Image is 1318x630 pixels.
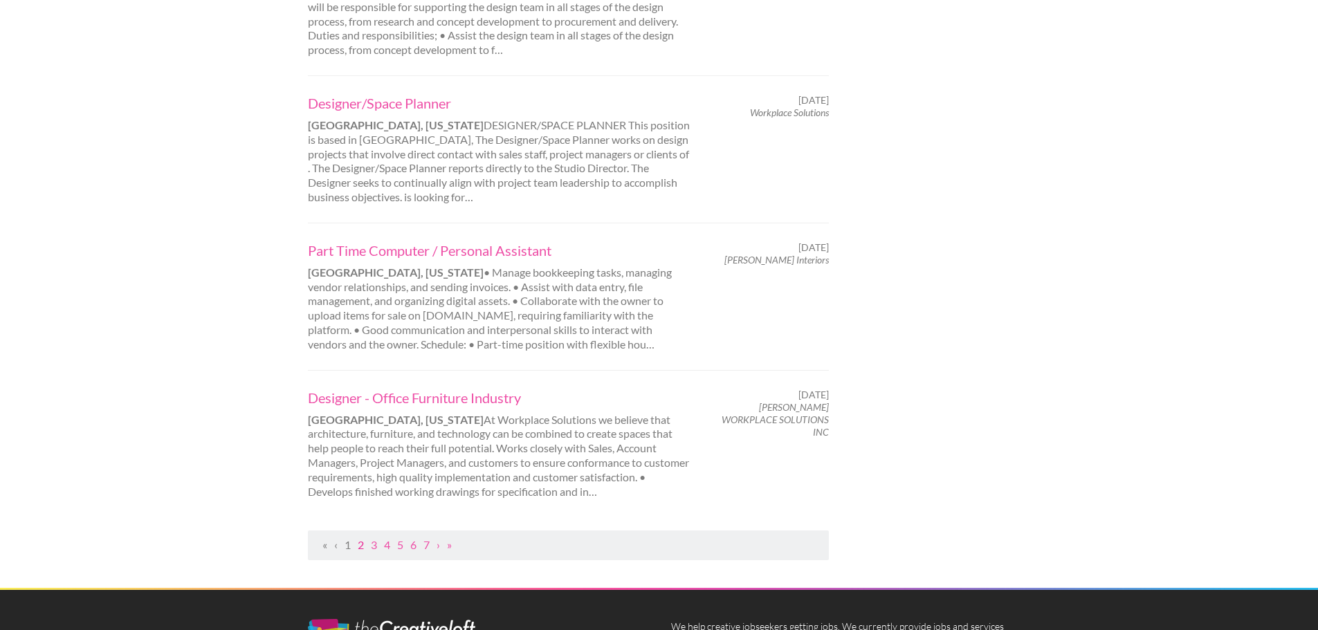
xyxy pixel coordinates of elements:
a: Page 3 [371,538,377,551]
a: Page 6 [410,538,417,551]
a: Designer - Office Furniture Industry [308,389,693,407]
em: [PERSON_NAME] WORKPLACE SOLUTIONS INC [722,401,829,438]
a: Last Page, Page 17 [447,538,452,551]
a: Page 5 [397,538,403,551]
div: At Workplace Solutions we believe that architecture, furniture, and technology can be combined to... [296,389,705,499]
a: Page 2 [358,538,364,551]
span: First Page [322,538,327,551]
a: Part Time Computer / Personal Assistant [308,241,693,259]
a: Next Page [437,538,440,551]
a: Designer/Space Planner [308,94,693,112]
span: Previous Page [334,538,338,551]
strong: [GEOGRAPHIC_DATA], [US_STATE] [308,118,484,131]
strong: [GEOGRAPHIC_DATA], [US_STATE] [308,266,484,279]
a: Page 1 [345,538,351,551]
span: [DATE] [798,389,829,401]
div: DESIGNER/SPACE PLANNER This position is based in [GEOGRAPHIC_DATA], The Designer/Space Planner wo... [296,94,705,205]
span: [DATE] [798,241,829,254]
em: [PERSON_NAME] Interiors [724,254,829,266]
em: Workplace Solutions [750,106,829,118]
span: [DATE] [798,94,829,106]
strong: [GEOGRAPHIC_DATA], [US_STATE] [308,413,484,426]
a: Page 7 [423,538,430,551]
a: Page 4 [384,538,390,551]
div: • Manage bookkeeping tasks, managing vendor relationships, and sending invoices. • Assist with da... [296,241,705,352]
